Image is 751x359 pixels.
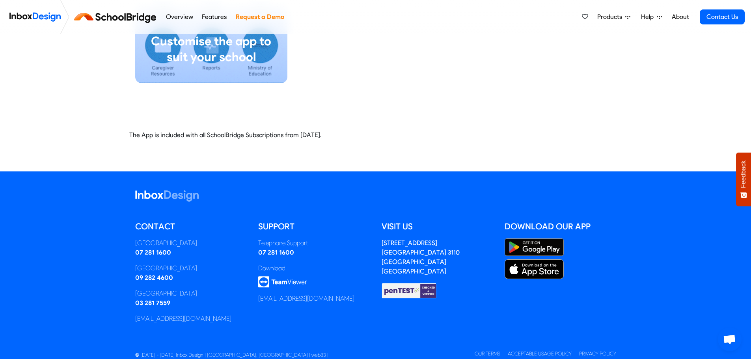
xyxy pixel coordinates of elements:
a: Features [200,9,229,25]
a: Contact Us [700,9,745,24]
span: Feedback [740,160,747,188]
a: 09 282 4600 [135,274,173,281]
img: schoolbridge logo [73,7,161,26]
img: logo_inboxdesign_white.svg [135,190,199,202]
a: 03 281 7559 [135,299,170,307]
a: Products [594,9,634,25]
a: [EMAIL_ADDRESS][DOMAIN_NAME] [258,295,354,302]
a: Privacy Policy [579,351,616,357]
a: Open chat [718,327,742,351]
div: [GEOGRAPHIC_DATA] [135,289,247,298]
a: Help [638,9,665,25]
div: [GEOGRAPHIC_DATA] [135,238,247,248]
h5: Download our App [505,221,616,233]
h5: Visit us [382,221,493,233]
a: Request a Demo [233,9,286,25]
a: Acceptable Usage Policy [508,351,572,357]
a: [EMAIL_ADDRESS][DOMAIN_NAME] [135,315,231,322]
button: Feedback - Show survey [736,153,751,206]
img: Checked & Verified by penTEST [382,283,437,299]
img: logo_teamviewer.svg [258,276,307,288]
h5: Contact [135,221,247,233]
div: Telephone Support [258,238,370,248]
span: Help [641,12,657,22]
img: Google Play Store [505,238,564,256]
div: [GEOGRAPHIC_DATA] [135,264,247,273]
address: [STREET_ADDRESS] [GEOGRAPHIC_DATA] 3110 [GEOGRAPHIC_DATA] [GEOGRAPHIC_DATA] [382,239,460,275]
div: Download [258,264,370,273]
a: Overview [164,9,195,25]
span: © [DATE] - [DATE] Inbox Design | [GEOGRAPHIC_DATA], [GEOGRAPHIC_DATA] | web83 | [135,352,328,358]
a: Checked & Verified by penTEST [382,286,437,294]
a: About [669,9,691,25]
span: Products [597,12,625,22]
a: 07 281 1600 [135,249,171,256]
img: Apple App Store [505,259,564,279]
h5: Support [258,221,370,233]
a: 07 281 1600 [258,249,294,256]
div: Customise the app to suit your school [142,33,281,65]
a: Our Terms [475,351,500,357]
p: The App is included with all SchoolBridge Subscriptions from [DATE]. [129,130,622,140]
a: [STREET_ADDRESS][GEOGRAPHIC_DATA] 3110[GEOGRAPHIC_DATA][GEOGRAPHIC_DATA] [382,239,460,275]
